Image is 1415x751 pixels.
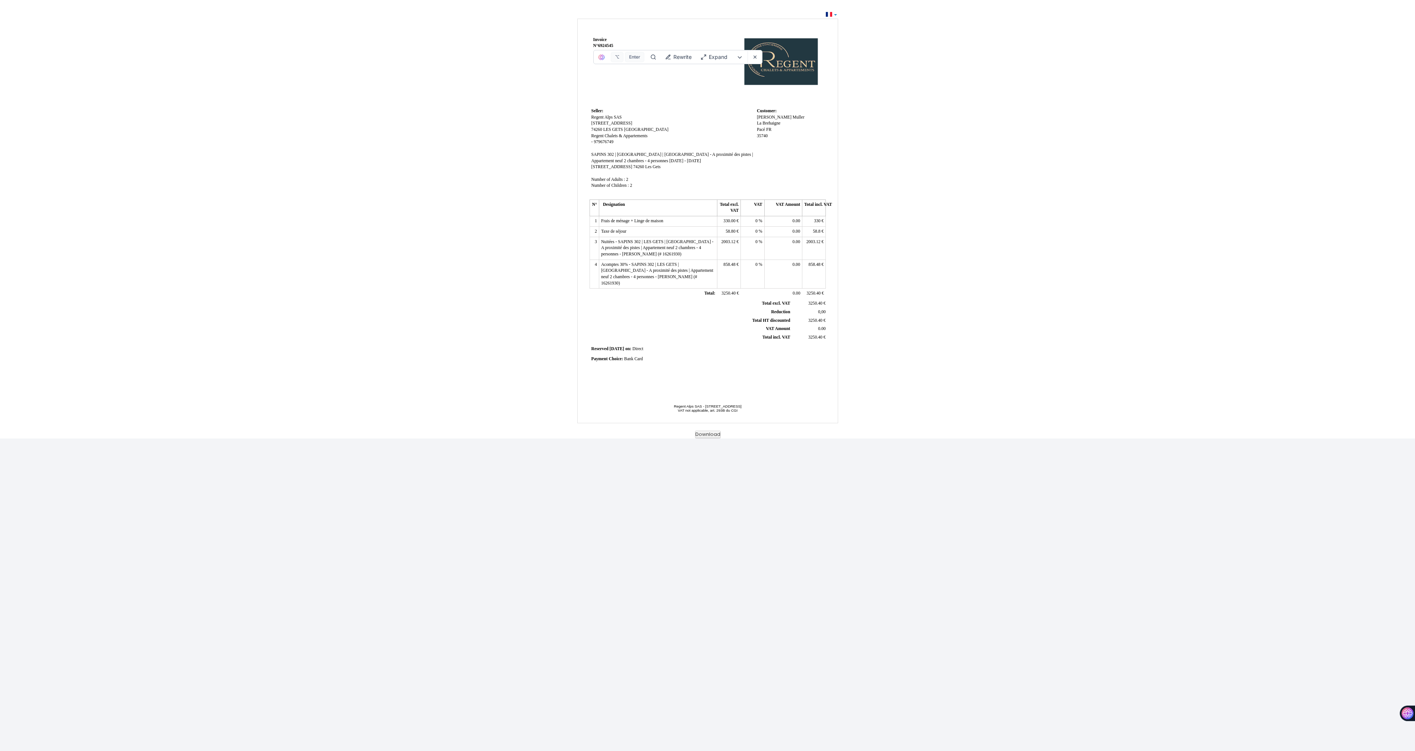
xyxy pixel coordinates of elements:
span: 58.8 [813,229,820,234]
td: € [802,216,826,227]
span: 6924545 [598,43,613,48]
td: € [802,226,826,237]
span: Taxe de séjour [601,229,626,234]
img: logo [741,37,824,93]
th: VAT Amount [764,199,802,216]
span: Bank Card [624,356,643,361]
span: 3250.40 [808,318,822,323]
td: € [792,299,827,308]
span: 330.00 [723,219,735,223]
span: 0,00 [818,309,825,314]
span: Muller [793,115,805,120]
span: Customer: [757,109,777,113]
span: 0 [755,219,758,223]
button: Download [695,431,721,439]
span: Acomptes 30% - SAPINS 302 | LES GETS | [GEOGRAPHIC_DATA] - A proximité des pistes | Appartement n... [601,262,713,286]
span: Payment Choice: [591,356,623,361]
td: € [717,260,740,289]
span: [STREET_ADDRESS] [591,164,632,169]
td: % [741,226,764,237]
td: % [741,260,764,289]
span: Chalets & Appartements [605,133,648,138]
span: Pacé [757,127,765,132]
span: Reserved [591,346,609,351]
td: 4 [590,260,599,289]
span: Total HT discounted [752,318,790,323]
span: Total: [704,291,715,296]
td: € [802,237,826,260]
span: Number of Children : [591,183,629,188]
span: Regent Alps SAS [591,115,622,120]
span: [GEOGRAPHIC_DATA] [624,127,669,132]
span: 35740 [757,133,768,138]
span: 2003.12 [721,239,735,244]
span: Regent Alps SAS - [STREET_ADDRESS] [674,404,742,408]
span: 979676749 [594,139,613,144]
td: 3 [590,237,599,260]
span: FR [766,127,771,132]
th: VAT [741,199,764,216]
span: Reduction [771,309,790,314]
span: 0 [755,229,758,234]
span: 74260 [591,127,602,132]
td: € [792,316,827,325]
span: 74260 [633,164,644,169]
span: Total excl. VAT [762,301,790,306]
strong: N° [593,43,682,49]
span: 858.48 [723,262,735,267]
span: Frais de ménage + Linge de maison [601,219,663,223]
span: 0.00 [793,219,800,223]
span: 3250.40 [806,291,821,296]
span: Invoice [593,37,607,42]
td: 1 [590,216,599,227]
span: [DATE] - [DATE] [669,158,701,163]
span: VAT Amount [766,326,790,331]
span: Total incl. VAT [762,335,790,340]
td: € [802,289,826,299]
span: VAT not applicable, art. 293B du CGI [678,408,737,412]
span: La Brehaigne [757,121,780,126]
td: € [717,289,740,299]
td: % [741,237,764,260]
td: % [741,216,764,227]
span: LES GETS [603,127,623,132]
span: Les Gets [645,164,660,169]
span: 2 [630,183,632,188]
span: Direct [632,346,643,351]
span: 0.00 [793,239,800,244]
span: 3250.40 [808,301,822,306]
span: 0 [755,262,758,267]
td: € [792,333,827,342]
th: N° [590,199,599,216]
span: SAPINS 302 | [GEOGRAPHIC_DATA] | [GEOGRAPHIC_DATA] - A proximité des pistes | Appartement neuf 2 ... [591,152,753,163]
td: 2 [590,226,599,237]
span: Regent [591,133,604,138]
span: [PERSON_NAME] [757,115,792,120]
span: 0.00 [793,229,800,234]
th: Total excl. VAT [717,199,740,216]
span: 3250.40 [808,335,822,340]
span: 0.00 [793,262,800,267]
td: € [717,216,740,227]
span: - [591,139,593,144]
td: € [717,237,740,260]
span: 0 [755,239,758,244]
span: Nuitées - SAPINS 302 | LES GETS | [GEOGRAPHIC_DATA] - A proximité des pistes | Appartement neuf 2... [601,239,713,257]
span: [DATE] [610,346,624,351]
th: Total incl. VAT [802,199,826,216]
th: Designation [599,199,717,216]
span: on: [625,346,631,351]
td: € [802,260,826,289]
span: Seller: [591,109,603,113]
span: 3250.40 [721,291,736,296]
span: 0.00 [818,326,825,331]
span: 858.48 [809,262,821,267]
span: Number of Adults : [591,177,625,182]
span: 0.00 [793,291,800,296]
span: 330 [814,219,821,223]
td: € [717,226,740,237]
span: 2 [626,177,628,182]
span: 2003.12 [806,239,821,244]
span: [STREET_ADDRESS] [591,121,632,126]
span: 58.80 [726,229,735,234]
